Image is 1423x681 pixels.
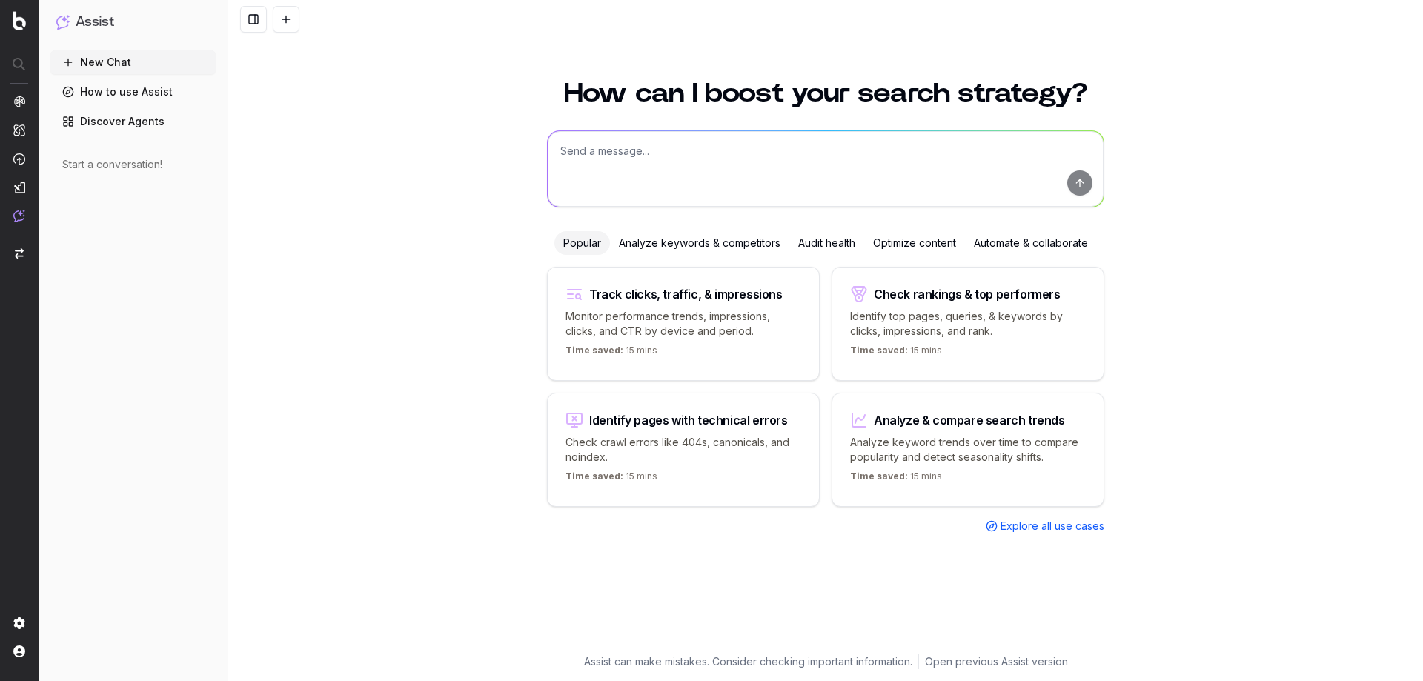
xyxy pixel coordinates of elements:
img: Assist [13,210,25,222]
span: Time saved: [565,345,623,356]
img: Switch project [15,248,24,259]
div: Analyze keywords & competitors [610,231,789,255]
img: Botify logo [13,11,26,30]
span: Time saved: [565,471,623,482]
a: Discover Agents [50,110,216,133]
img: My account [13,645,25,657]
p: Assist can make mistakes. Consider checking important information. [584,654,912,669]
div: Automate & collaborate [965,231,1097,255]
a: Explore all use cases [986,519,1104,534]
div: Analyze & compare search trends [874,414,1065,426]
div: Check rankings & top performers [874,288,1061,300]
span: Explore all use cases [1001,519,1104,534]
span: Time saved: [850,471,908,482]
div: Identify pages with technical errors [589,414,788,426]
a: How to use Assist [50,80,216,104]
button: Assist [56,12,210,33]
div: Start a conversation! [62,157,204,172]
p: Analyze keyword trends over time to compare popularity and detect seasonality shifts. [850,435,1086,465]
p: 15 mins [565,345,657,362]
img: Intelligence [13,124,25,136]
span: Time saved: [850,345,908,356]
img: Activation [13,153,25,165]
img: Analytics [13,96,25,107]
button: New Chat [50,50,216,74]
a: Open previous Assist version [925,654,1068,669]
img: Setting [13,617,25,629]
p: Identify top pages, queries, & keywords by clicks, impressions, and rank. [850,309,1086,339]
div: Audit health [789,231,864,255]
img: Studio [13,182,25,193]
p: 15 mins [565,471,657,488]
div: Track clicks, traffic, & impressions [589,288,783,300]
div: Popular [554,231,610,255]
p: Monitor performance trends, impressions, clicks, and CTR by device and period. [565,309,801,339]
p: 15 mins [850,471,942,488]
h1: How can I boost your search strategy? [547,80,1104,107]
img: Assist [56,15,70,29]
h1: Assist [76,12,114,33]
p: 15 mins [850,345,942,362]
div: Optimize content [864,231,965,255]
p: Check crawl errors like 404s, canonicals, and noindex. [565,435,801,465]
